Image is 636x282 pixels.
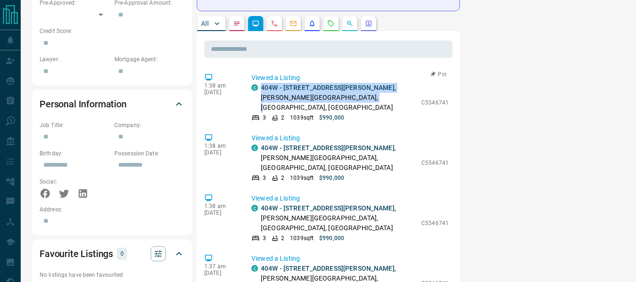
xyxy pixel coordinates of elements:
[308,20,316,27] svg: Listing Alerts
[204,263,237,270] p: 1:37 am
[281,174,284,182] p: 2
[319,174,344,182] p: $990,000
[204,89,237,96] p: [DATE]
[261,203,417,233] p: , [PERSON_NAME][GEOGRAPHIC_DATA], [GEOGRAPHIC_DATA], [GEOGRAPHIC_DATA]
[251,133,449,143] p: Viewed a Listing
[261,83,417,113] p: , [PERSON_NAME][GEOGRAPHIC_DATA], [GEOGRAPHIC_DATA], [GEOGRAPHIC_DATA]
[263,174,266,182] p: 3
[251,205,258,211] div: condos.ca
[114,55,185,64] p: Mortgage Agent:
[204,143,237,149] p: 1:38 am
[261,84,394,91] a: 404W - [STREET_ADDRESS][PERSON_NAME]
[252,20,259,27] svg: Lead Browsing Activity
[263,113,266,122] p: 3
[261,265,394,272] a: 404W - [STREET_ADDRESS][PERSON_NAME]
[40,205,185,214] p: Address:
[346,20,354,27] svg: Opportunities
[251,254,449,264] p: Viewed a Listing
[40,93,185,115] div: Personal Information
[114,149,185,158] p: Possession Date:
[204,203,237,209] p: 1:38 am
[421,219,449,227] p: C5546741
[251,145,258,151] div: condos.ca
[40,242,185,265] div: Favourite Listings0
[281,234,284,242] p: 2
[263,234,266,242] p: 3
[251,193,449,203] p: Viewed a Listing
[204,270,237,276] p: [DATE]
[251,265,258,272] div: condos.ca
[120,249,124,259] p: 0
[365,20,372,27] svg: Agent Actions
[40,177,110,186] p: Social:
[251,73,449,83] p: Viewed a Listing
[319,234,344,242] p: $990,000
[327,20,335,27] svg: Requests
[40,246,113,261] h2: Favourite Listings
[204,209,237,216] p: [DATE]
[40,121,110,129] p: Job Title:
[40,149,110,158] p: Birthday:
[261,143,417,173] p: , [PERSON_NAME][GEOGRAPHIC_DATA], [GEOGRAPHIC_DATA], [GEOGRAPHIC_DATA]
[40,55,110,64] p: Lawyer:
[319,113,344,122] p: $990,000
[204,82,237,89] p: 1:38 am
[425,70,452,79] button: Pin
[421,159,449,167] p: C5546741
[421,98,449,107] p: C5546741
[290,113,314,122] p: 1039 sqft
[281,113,284,122] p: 2
[204,149,237,156] p: [DATE]
[261,144,394,152] a: 404W - [STREET_ADDRESS][PERSON_NAME]
[233,20,241,27] svg: Notes
[290,174,314,182] p: 1039 sqft
[201,20,209,27] p: All
[290,20,297,27] svg: Emails
[114,121,185,129] p: Company:
[40,97,127,112] h2: Personal Information
[40,271,185,279] p: No listings have been favourited
[271,20,278,27] svg: Calls
[290,234,314,242] p: 1039 sqft
[251,84,258,91] div: condos.ca
[261,204,394,212] a: 404W - [STREET_ADDRESS][PERSON_NAME]
[40,27,185,35] p: Credit Score:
